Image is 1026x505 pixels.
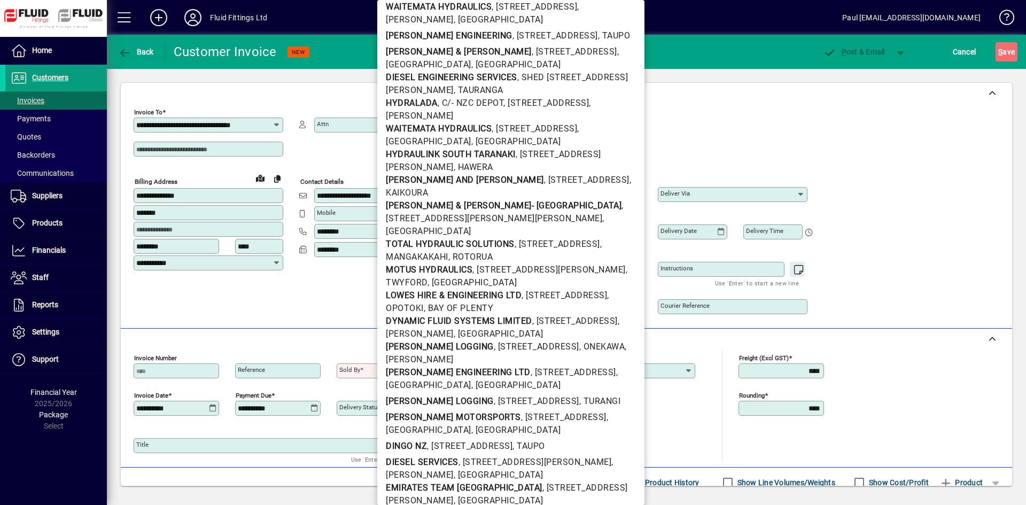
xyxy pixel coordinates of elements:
[471,425,561,435] span: , [GEOGRAPHIC_DATA]
[471,136,561,146] span: , [GEOGRAPHIC_DATA]
[454,470,543,480] span: , [GEOGRAPHIC_DATA]
[386,2,492,12] b: WAITEMATA HYDRAULICS
[503,98,589,108] span: , [STREET_ADDRESS]
[386,483,542,493] b: EMIRATES TEAM [GEOGRAPHIC_DATA]
[386,123,492,134] b: WAITEMATA HYDRAULICS
[386,367,531,377] b: [PERSON_NAME] ENGINEERING LTD
[386,316,532,326] b: DYNAMIC FLUID SYSTEMS LIMITED
[386,457,458,467] b: DIESEL SERVICES
[458,457,612,467] span: , [STREET_ADDRESS][PERSON_NAME]
[522,290,607,300] span: , [STREET_ADDRESS]
[492,2,577,12] span: , [STREET_ADDRESS]
[512,30,598,41] span: , [STREET_ADDRESS]
[598,30,631,41] span: , TAUPO
[386,30,512,41] b: [PERSON_NAME] ENGINEERING
[544,175,629,185] span: , [STREET_ADDRESS]
[471,380,561,390] span: , [GEOGRAPHIC_DATA]
[386,98,438,108] b: HYDRALADA
[386,175,544,185] b: [PERSON_NAME] AND [PERSON_NAME]
[494,396,579,406] span: , [STREET_ADDRESS]
[424,303,494,313] span: , BAY OF PLENTY
[454,162,493,172] span: , HAWERA
[512,441,545,451] span: , TAUPO
[386,265,472,275] b: MOTUS HYDRAULICS
[386,239,515,249] b: TOTAL HYDRAULIC SOLUTIONS
[448,252,493,262] span: , ROTORUA
[386,149,516,159] b: HYDRAULINK SOUTH TARANAKI
[471,59,561,69] span: , [GEOGRAPHIC_DATA]
[532,316,618,326] span: , [STREET_ADDRESS]
[454,14,543,25] span: , [GEOGRAPHIC_DATA]
[386,341,494,352] b: [PERSON_NAME] LOGGING
[579,341,625,352] span: , ONEKAWA
[454,329,543,339] span: , [GEOGRAPHIC_DATA]
[386,290,522,300] b: LOWES HIRE & ENGINEERING LTD
[427,441,512,451] span: , [STREET_ADDRESS]
[454,85,503,95] span: , TAURANGA
[531,367,616,377] span: , [STREET_ADDRESS]
[386,46,532,57] b: [PERSON_NAME] & [PERSON_NAME]
[386,412,521,422] b: [PERSON_NAME] MOTORSPORTS
[428,277,517,288] span: , [GEOGRAPHIC_DATA]
[521,412,607,422] span: , [STREET_ADDRESS]
[386,396,494,406] b: [PERSON_NAME] LOGGING
[532,46,617,57] span: , [STREET_ADDRESS]
[386,72,517,82] b: DIESEL ENGINEERING SERVICES
[386,200,621,211] b: [PERSON_NAME] & [PERSON_NAME]- [GEOGRAPHIC_DATA]
[492,123,577,134] span: , [STREET_ADDRESS]
[386,441,427,451] b: DINGO NZ
[472,265,626,275] span: , [STREET_ADDRESS][PERSON_NAME]
[515,239,600,249] span: , [STREET_ADDRESS]
[438,98,504,108] span: , C/- NZC DEPOT
[494,341,579,352] span: , [STREET_ADDRESS]
[579,396,621,406] span: , TURANGI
